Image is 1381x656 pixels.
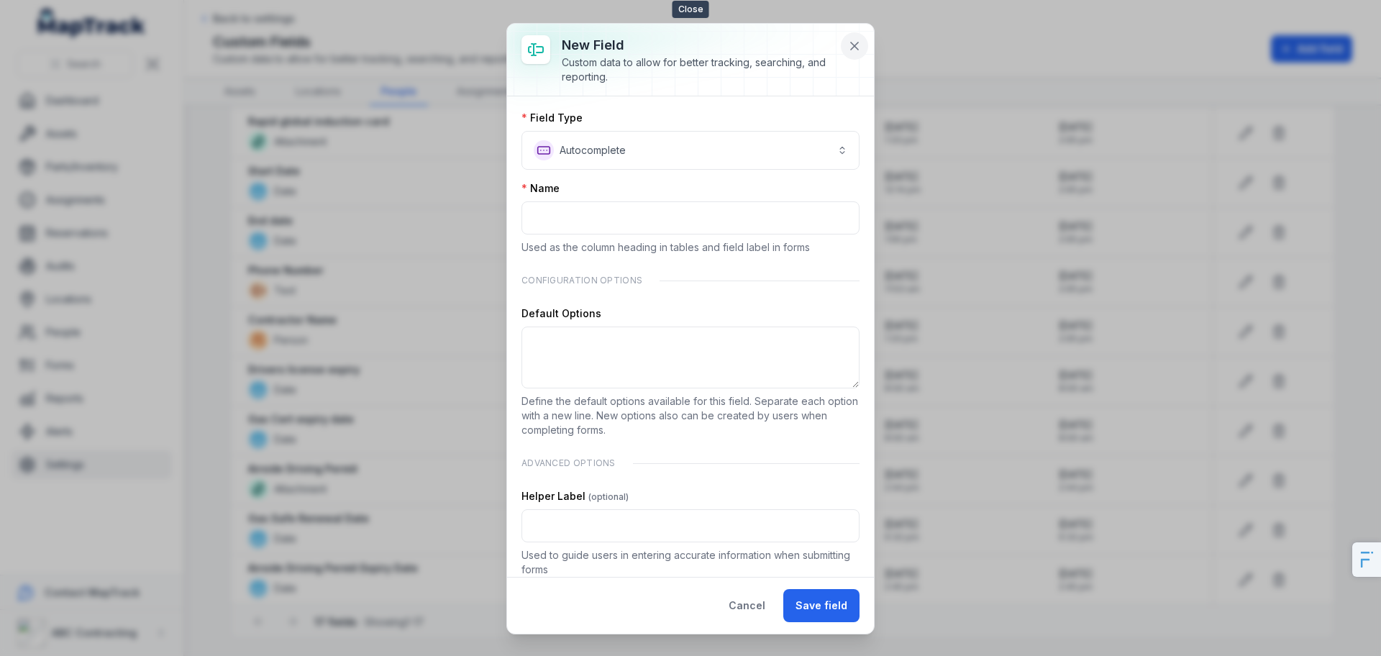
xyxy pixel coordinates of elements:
label: Default Options [521,306,601,321]
button: Cancel [716,589,778,622]
h3: New field [562,35,837,55]
textarea: :rl:-form-item-label [521,327,860,388]
span: Close [673,1,709,18]
button: Autocomplete [521,131,860,170]
input: :rm:-form-item-label [521,509,860,542]
p: Define the default options available for this field. Separate each option with a new line. New op... [521,394,860,437]
label: Helper Label [521,489,629,504]
div: Advanced Options [521,449,860,478]
p: Used as the column heading in tables and field label in forms [521,240,860,255]
input: :rk:-form-item-label [521,201,860,234]
div: Configuration Options [521,266,860,295]
div: Custom data to allow for better tracking, searching, and reporting. [562,55,837,84]
button: Save field [783,589,860,622]
label: Field Type [521,111,583,125]
p: Used to guide users in entering accurate information when submitting forms [521,548,860,577]
label: Name [521,181,560,196]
